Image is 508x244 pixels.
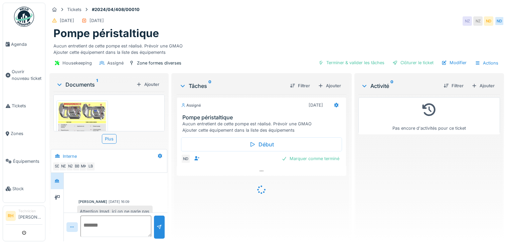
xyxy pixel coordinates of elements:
span: Stock [12,186,42,192]
div: BB [72,162,82,171]
div: Tâches [179,82,285,90]
strong: #2024/04/408/00010 [89,6,142,13]
div: NZ [66,162,75,171]
div: Assigné [181,103,201,108]
div: Clôturer le ticket [390,58,436,67]
div: Aucun entretient de cette pompe est réalisé. Prévoir une GMAO Ajouter cette équipement dans la li... [182,121,343,133]
div: [DATE] [309,102,323,108]
a: RH Technicien[PERSON_NAME] [6,209,42,225]
div: Modifier [439,58,469,67]
div: ND [181,154,190,163]
a: Stock [3,175,45,203]
div: Assigné [107,60,124,66]
div: LB [86,162,95,171]
div: Zone formes diverses [137,60,181,66]
div: [DATE] [60,17,74,24]
div: Documents [56,81,134,89]
div: [PERSON_NAME] [78,199,107,204]
div: Housekeeping [62,60,92,66]
div: ND [59,162,68,171]
div: SD [52,162,62,171]
div: Marquer comme terminé [279,154,342,163]
div: Attention Imad, ici on ne parle pas de la pompe flux. il s'agit d'une autre pompe, peux-tu faire ... [77,206,153,243]
div: Actions [472,58,501,68]
div: Pas encore d'activités pour ce ticket [363,100,496,131]
div: Activité [361,82,438,90]
span: Équipements [13,158,42,164]
h1: Pompe péristaltique [53,27,159,40]
div: Aucun entretient de cette pompe est réalisé. Prévoir une GMAO Ajouter cette équipement dans la li... [53,40,500,55]
div: Filtrer [441,81,466,90]
li: [PERSON_NAME] [18,209,42,223]
sup: 0 [390,82,393,90]
div: ND [484,16,493,26]
a: Zones [3,120,45,147]
sup: 0 [208,82,211,90]
span: Zones [11,130,42,137]
div: NZ [473,16,483,26]
span: Ouvrir nouveau ticket [12,69,42,81]
a: Équipements [3,147,45,175]
a: Agenda [3,30,45,58]
div: Filtrer [287,81,313,90]
div: Plus [102,134,117,144]
sup: 1 [96,81,98,89]
h3: Pompe péristaltique [182,114,343,121]
li: RH [6,211,16,221]
img: Badge_color-CXgf-gQk.svg [14,7,34,27]
div: Terminer & valider les tâches [316,58,387,67]
img: j6hfgkmd59zeseba1qyniaekmfrm [58,102,106,145]
span: Tickets [12,103,42,109]
div: Ajouter [134,80,162,89]
div: NZ [463,16,472,26]
div: MK [79,162,89,171]
span: Agenda [11,41,42,47]
a: Tickets [3,92,45,120]
div: [DATE] 16:09 [109,199,129,204]
div: Tickets [67,6,81,13]
div: Technicien [18,209,42,214]
div: Ajouter [315,81,344,90]
div: Interne [63,153,77,159]
div: [DATE] [90,17,104,24]
div: Ajouter [469,81,497,90]
div: Début [181,137,342,151]
a: Ouvrir nouveau ticket [3,58,45,92]
div: ND [495,16,504,26]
